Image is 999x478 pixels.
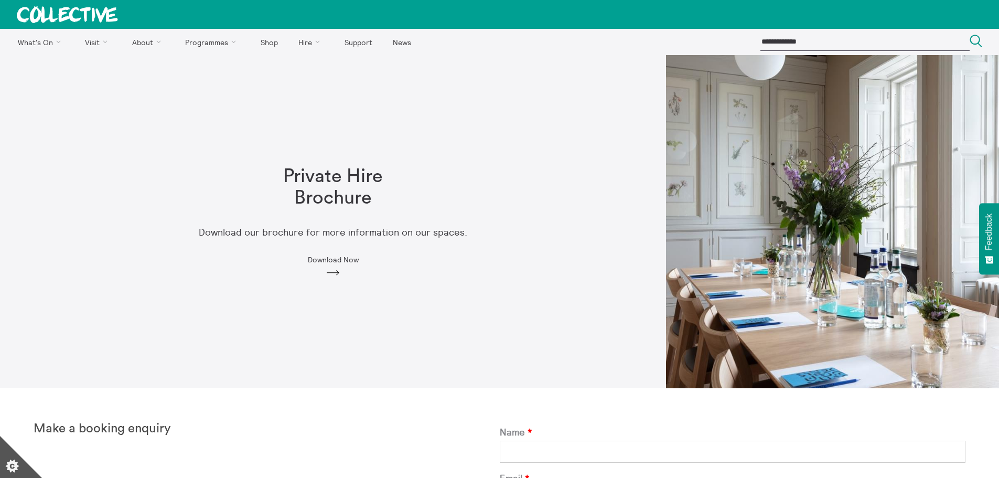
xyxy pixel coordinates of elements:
p: Download our brochure for more information on our spaces. [199,227,467,238]
a: Programmes [176,29,250,55]
a: About [123,29,174,55]
label: Name [500,427,966,438]
button: Feedback - Show survey [979,203,999,274]
a: Hire [289,29,334,55]
img: Observatory Library Meeting Set Up 1 [666,55,999,388]
a: News [383,29,420,55]
a: What's On [8,29,74,55]
strong: Make a booking enquiry [34,422,171,435]
h1: Private Hire Brochure [266,166,400,209]
span: Feedback [984,214,994,250]
a: Shop [251,29,287,55]
a: Visit [76,29,121,55]
span: Download Now [308,256,359,264]
a: Support [335,29,381,55]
